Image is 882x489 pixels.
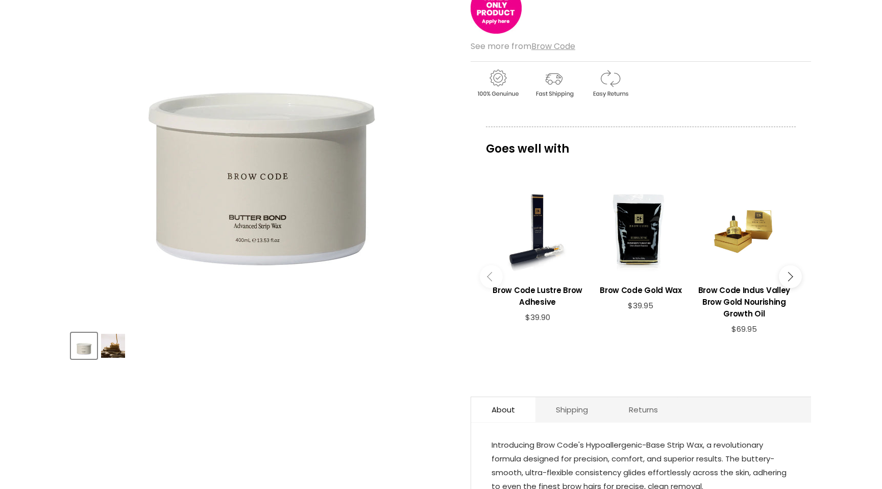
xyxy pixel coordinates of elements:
[471,68,525,99] img: genuine.gif
[535,397,608,422] a: Shipping
[100,333,126,359] button: Brow Code Butter Bond Advanced Strip Wax
[594,284,687,296] h3: Brow Code Gold Wax
[608,397,678,422] a: Returns
[69,330,454,359] div: Product thumbnails
[491,184,584,277] a: View product:Brow Code Lustre Brow Adhesive
[101,334,125,358] img: Brow Code Butter Bond Advanced Strip Wax
[527,68,581,99] img: shipping.gif
[583,68,637,99] img: returns.gif
[525,312,550,323] span: $39.90
[72,334,96,358] img: Brow Code Butter Bond Advanced Strip Wax
[628,300,653,311] span: $39.95
[491,284,584,308] h3: Brow Code Lustre Brow Adhesive
[71,333,97,359] button: Brow Code Butter Bond Advanced Strip Wax
[698,277,791,325] a: View product:Brow Code Indus Valley Brow Gold Nourishing Growth Oil
[731,324,757,334] span: $69.95
[471,397,535,422] a: About
[531,40,575,52] a: Brow Code
[486,127,796,160] p: Goes well with
[491,277,584,313] a: View product:Brow Code Lustre Brow Adhesive
[471,40,575,52] span: See more from
[698,184,791,277] a: View product:Brow Code Indus Valley Brow Gold Nourishing Growth Oil
[594,184,687,277] a: View product:Brow Code Gold Wax
[594,277,687,301] a: View product:Brow Code Gold Wax
[698,284,791,320] h3: Brow Code Indus Valley Brow Gold Nourishing Growth Oil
